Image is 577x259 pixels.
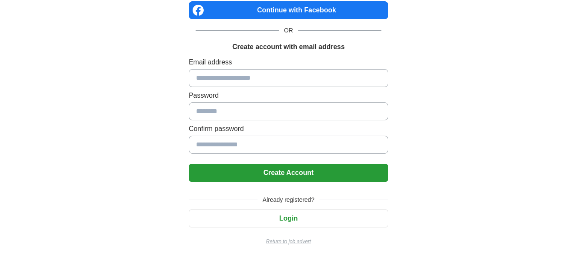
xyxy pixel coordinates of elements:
button: Login [189,210,388,227]
label: Confirm password [189,124,388,134]
a: Continue with Facebook [189,1,388,19]
a: Return to job advert [189,238,388,245]
label: Email address [189,57,388,67]
span: Already registered? [258,195,319,204]
label: Password [189,90,388,101]
button: Create Account [189,164,388,182]
h1: Create account with email address [232,42,345,52]
span: OR [279,26,298,35]
a: Login [189,215,388,222]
